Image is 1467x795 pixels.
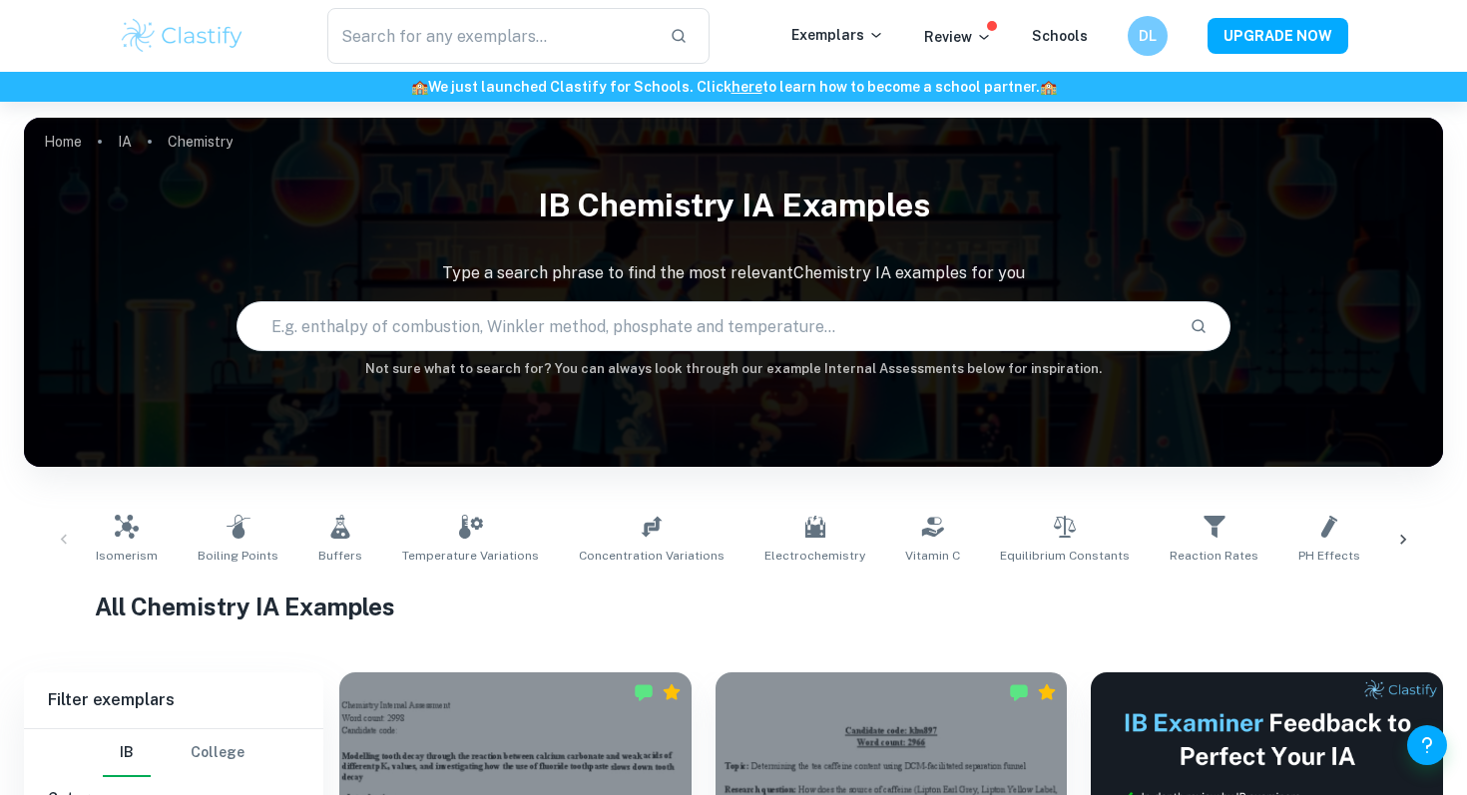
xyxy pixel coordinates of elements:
span: Buffers [318,547,362,565]
h6: Not sure what to search for? You can always look through our example Internal Assessments below f... [24,359,1443,379]
p: Chemistry [168,131,233,153]
span: Boiling Points [198,547,278,565]
button: College [191,729,244,777]
input: E.g. enthalpy of combustion, Winkler method, phosphate and temperature... [238,298,1173,354]
button: DL [1128,16,1168,56]
button: Help and Feedback [1407,725,1447,765]
input: Search for any exemplars... [327,8,654,64]
span: 🏫 [1040,79,1057,95]
span: Vitamin C [905,547,960,565]
div: Filter type choice [103,729,244,777]
img: Clastify logo [119,16,245,56]
h6: Filter exemplars [24,672,323,728]
span: pH Effects [1298,547,1360,565]
h1: IB Chemistry IA examples [24,174,1443,237]
h6: We just launched Clastify for Schools. Click to learn how to become a school partner. [4,76,1463,98]
img: Marked [634,682,654,702]
div: Premium [662,682,682,702]
a: IA [118,128,132,156]
span: Reaction Rates [1170,547,1258,565]
span: Electrochemistry [764,547,865,565]
span: 🏫 [411,79,428,95]
p: Exemplars [791,24,884,46]
div: Premium [1037,682,1057,702]
p: Review [924,26,992,48]
button: UPGRADE NOW [1208,18,1348,54]
button: Search [1182,309,1216,343]
span: Temperature Variations [402,547,539,565]
h6: DL [1137,25,1160,47]
p: Type a search phrase to find the most relevant Chemistry IA examples for you [24,261,1443,285]
h1: All Chemistry IA Examples [95,589,1372,624]
span: Concentration Variations [579,547,725,565]
a: Home [44,128,82,156]
button: IB [103,729,151,777]
span: Equilibrium Constants [1000,547,1130,565]
a: here [732,79,762,95]
a: Schools [1032,28,1088,44]
img: Marked [1009,682,1029,702]
span: Isomerism [96,547,158,565]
